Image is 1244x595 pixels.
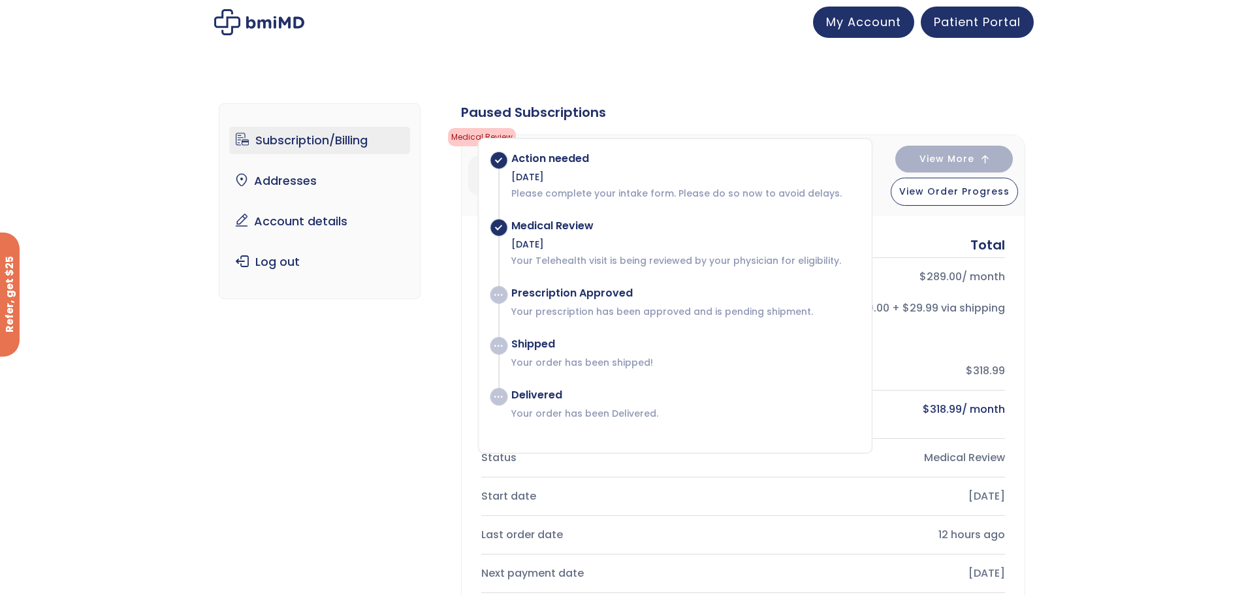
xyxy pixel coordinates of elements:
p: Your Telehealth visit is being reviewed by your physician for eligibility. [511,254,858,267]
div: $289.00 + $29.99 via shipping [754,299,1005,317]
div: [DATE] [754,487,1005,506]
span: Patient Portal [934,14,1021,30]
div: Start date [481,487,733,506]
div: Medical Review [511,219,858,233]
nav: Account pages [219,103,421,299]
bdi: 289.00 [919,269,962,284]
p: Please complete your intake form. Please do so now to avoid delays. [511,187,858,200]
div: 12 hours ago [754,526,1005,544]
button: View More [895,146,1013,172]
a: Patient Portal [921,7,1034,38]
button: View Order Progress [891,178,1018,206]
div: Last order date [481,526,733,544]
div: [DATE] [754,564,1005,583]
a: Addresses [229,167,410,195]
img: GLP-1 Monthly Treatment Plan [468,156,507,195]
div: Delivered [511,389,858,402]
div: Status [481,449,733,467]
span: My Account [826,14,901,30]
a: Subscription/Billing [229,127,410,154]
div: Shipped [511,338,858,351]
div: $318.99 [754,362,1005,380]
div: / month [754,400,1005,419]
a: My Account [813,7,914,38]
div: Prescription Approved [511,287,858,300]
bdi: 318.99 [923,402,962,417]
div: Action needed [511,152,858,165]
span: $ [923,402,930,417]
div: Total [970,236,1005,254]
span: Medical Review [448,128,516,146]
span: $ [919,269,927,284]
p: Your order has been Delivered. [511,407,858,420]
a: Log out [229,248,410,276]
span: View Order Progress [899,185,1010,198]
span: View More [919,155,974,163]
p: Your prescription has been approved and is pending shipment. [511,305,858,318]
div: [DATE] [511,238,858,251]
div: Next payment date [481,564,733,583]
div: / month [754,268,1005,286]
div: Medical Review [754,449,1005,467]
p: Your order has been shipped! [511,356,858,369]
div: [DATE] [511,170,858,184]
a: Account details [229,208,410,235]
div: Paused Subscriptions [461,103,1025,121]
img: My account [214,9,304,35]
